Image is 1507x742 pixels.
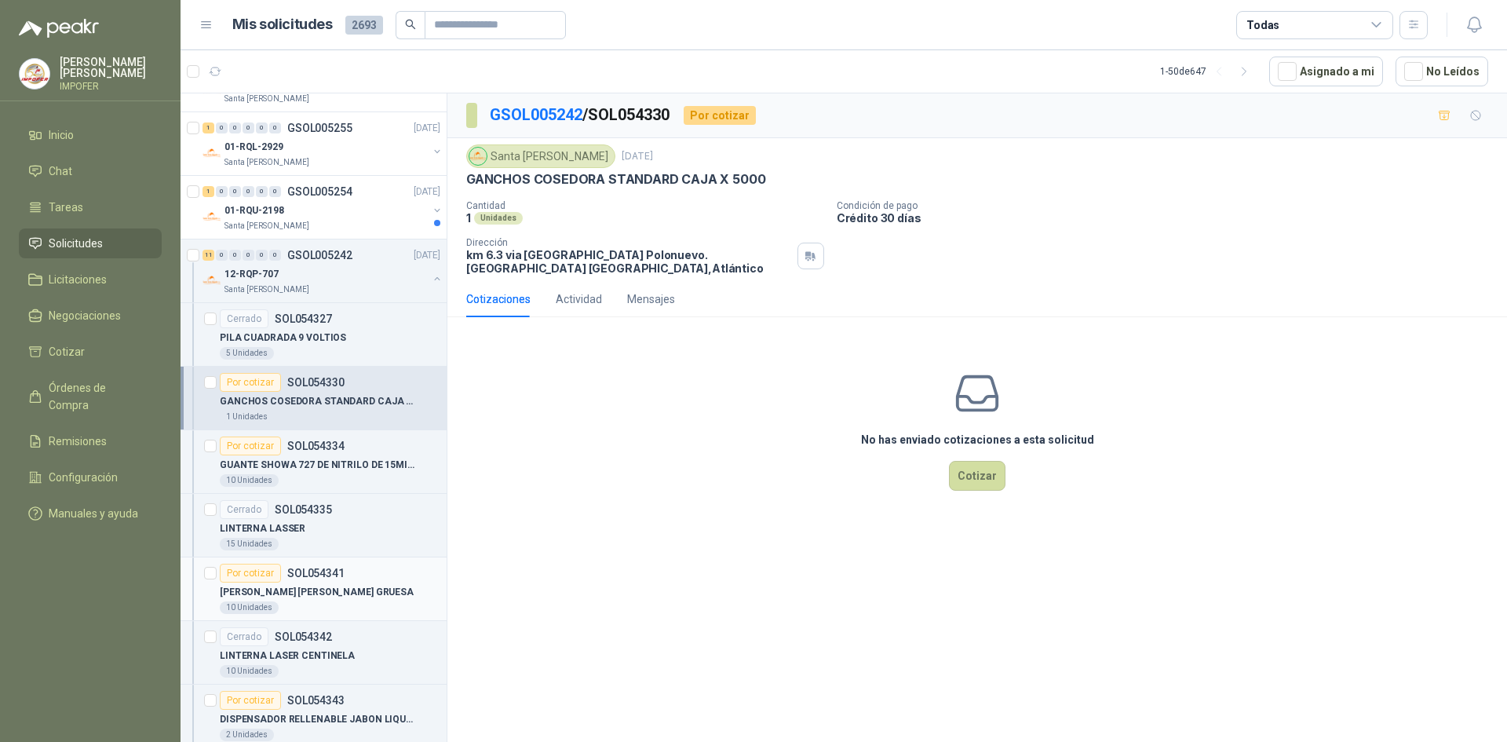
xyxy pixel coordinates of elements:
div: Actividad [556,291,602,308]
img: Company Logo [203,207,221,226]
a: Chat [19,156,162,186]
span: Remisiones [49,433,107,450]
div: 0 [256,250,268,261]
a: Remisiones [19,426,162,456]
p: 01-RQU-2198 [224,203,284,218]
div: 0 [243,122,254,133]
a: CerradoSOL054327PILA CUADRADA 9 VOLTIOS5 Unidades [181,303,447,367]
div: 2 Unidades [220,729,274,741]
div: Cotizaciones [466,291,531,308]
div: 0 [229,122,241,133]
div: 10 Unidades [220,665,279,678]
a: Por cotizarSOL054341[PERSON_NAME] [PERSON_NAME] GRUESA10 Unidades [181,557,447,621]
button: Asignado a mi [1269,57,1383,86]
div: Santa [PERSON_NAME] [466,144,615,168]
div: 0 [269,250,281,261]
div: 0 [216,250,228,261]
p: 01-RQL-2929 [224,140,283,155]
a: GSOL005242 [490,105,582,124]
span: 2693 [345,16,383,35]
p: SOL054327 [275,313,332,324]
p: IMPOFER [60,82,162,91]
a: CerradoSOL054335LINTERNA LASSER15 Unidades [181,494,447,557]
div: Por cotizar [220,564,281,583]
p: Crédito 30 días [837,211,1501,225]
div: 0 [269,122,281,133]
p: Cantidad [466,200,824,211]
img: Company Logo [20,59,49,89]
span: Chat [49,163,72,180]
span: Solicitudes [49,235,103,252]
div: 0 [256,122,268,133]
p: [DATE] [414,121,440,136]
div: 10 Unidades [220,474,279,487]
p: GANCHOS COSEDORA STANDARD CAJA X 5000 [220,394,415,409]
p: SOL054341 [287,568,345,579]
a: 11 0 0 0 0 0 GSOL005242[DATE] Company Logo12-RQP-707Santa [PERSON_NAME] [203,246,443,296]
div: Cerrado [220,500,268,519]
p: Dirección [466,237,791,248]
p: 1 [466,211,471,225]
div: Cerrado [220,309,268,328]
a: Solicitudes [19,228,162,258]
div: 0 [216,186,228,197]
p: LINTERNA LASER CENTINELA [220,649,355,663]
div: 0 [229,250,241,261]
div: 10 Unidades [220,601,279,614]
a: CerradoSOL054342LINTERNA LASER CENTINELA10 Unidades [181,621,447,685]
div: 1 - 50 de 647 [1160,59,1257,84]
a: Negociaciones [19,301,162,331]
a: Inicio [19,120,162,150]
div: 0 [243,250,254,261]
div: Por cotizar [220,373,281,392]
img: Company Logo [203,271,221,290]
div: 1 [203,122,214,133]
div: 15 Unidades [220,538,279,550]
span: Inicio [49,126,74,144]
div: Por cotizar [684,106,756,125]
p: GANCHOS COSEDORA STANDARD CAJA X 5000 [466,171,765,188]
p: DISPENSADOR RELLENABLE JABON LIQUIDO 500 [220,712,415,727]
div: Todas [1246,16,1279,34]
div: 11 [203,250,214,261]
p: SOL054330 [287,377,345,388]
span: Negociaciones [49,307,121,324]
span: Cotizar [49,343,85,360]
p: GSOL005255 [287,122,352,133]
a: Por cotizarSOL054330GANCHOS COSEDORA STANDARD CAJA X 50001 Unidades [181,367,447,430]
h1: Mis solicitudes [232,13,333,36]
div: Cerrado [220,627,268,646]
p: Santa [PERSON_NAME] [224,220,309,232]
button: No Leídos [1396,57,1488,86]
p: / SOL054330 [490,103,671,127]
a: Configuración [19,462,162,492]
a: Por cotizarSOL054334GUANTE SHOWA 727 DE NITRILO DE 15MILESIM10 Unidades [181,430,447,494]
p: 12-RQP-707 [224,267,279,282]
div: 0 [243,186,254,197]
p: Condición de pago [837,200,1501,211]
span: Licitaciones [49,271,107,288]
a: 1 0 0 0 0 0 GSOL005255[DATE] Company Logo01-RQL-2929Santa [PERSON_NAME] [203,119,443,169]
div: 1 [203,186,214,197]
div: Mensajes [627,291,675,308]
a: 1 0 0 0 0 0 GSOL005254[DATE] Company Logo01-RQU-2198Santa [PERSON_NAME] [203,182,443,232]
a: Manuales y ayuda [19,499,162,528]
a: Licitaciones [19,265,162,294]
p: GUANTE SHOWA 727 DE NITRILO DE 15MILESIM [220,458,415,473]
a: Cotizar [19,337,162,367]
div: Por cotizar [220,437,281,455]
span: Órdenes de Compra [49,379,147,414]
p: [DATE] [414,185,440,199]
p: [PERSON_NAME] [PERSON_NAME] [60,57,162,79]
p: SOL054335 [275,504,332,515]
p: SOL054343 [287,695,345,706]
img: Logo peakr [19,19,99,38]
button: Cotizar [949,461,1005,491]
p: Santa [PERSON_NAME] [224,93,309,105]
div: Por cotizar [220,691,281,710]
div: 0 [229,186,241,197]
div: 0 [216,122,228,133]
p: PILA CUADRADA 9 VOLTIOS [220,331,346,345]
p: Santa [PERSON_NAME] [224,283,309,296]
p: Santa [PERSON_NAME] [224,156,309,169]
